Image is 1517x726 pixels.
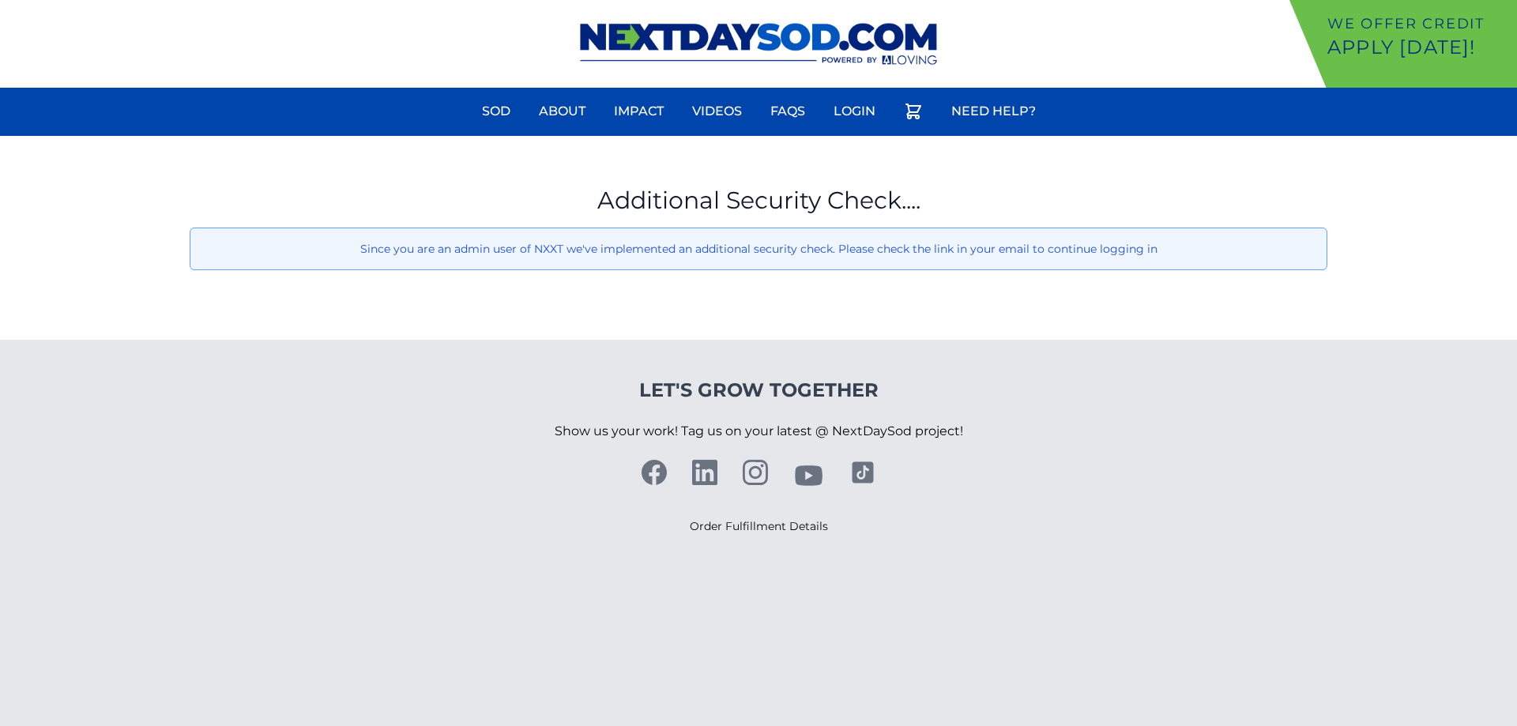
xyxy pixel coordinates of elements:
a: Impact [604,92,673,130]
a: Sod [472,92,520,130]
p: Since you are an admin user of NXXT we've implemented an additional security check. Please check ... [203,241,1314,257]
a: Order Fulfillment Details [690,519,828,533]
p: Show us your work! Tag us on your latest @ NextDaySod project! [555,403,963,460]
h4: Let's Grow Together [555,378,963,403]
a: Need Help? [942,92,1045,130]
a: Login [824,92,885,130]
a: Videos [683,92,751,130]
h1: Additional Security Check.... [190,186,1327,215]
p: Apply [DATE]! [1327,35,1511,60]
p: We offer Credit [1327,13,1511,35]
a: FAQs [761,92,815,130]
a: About [529,92,595,130]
